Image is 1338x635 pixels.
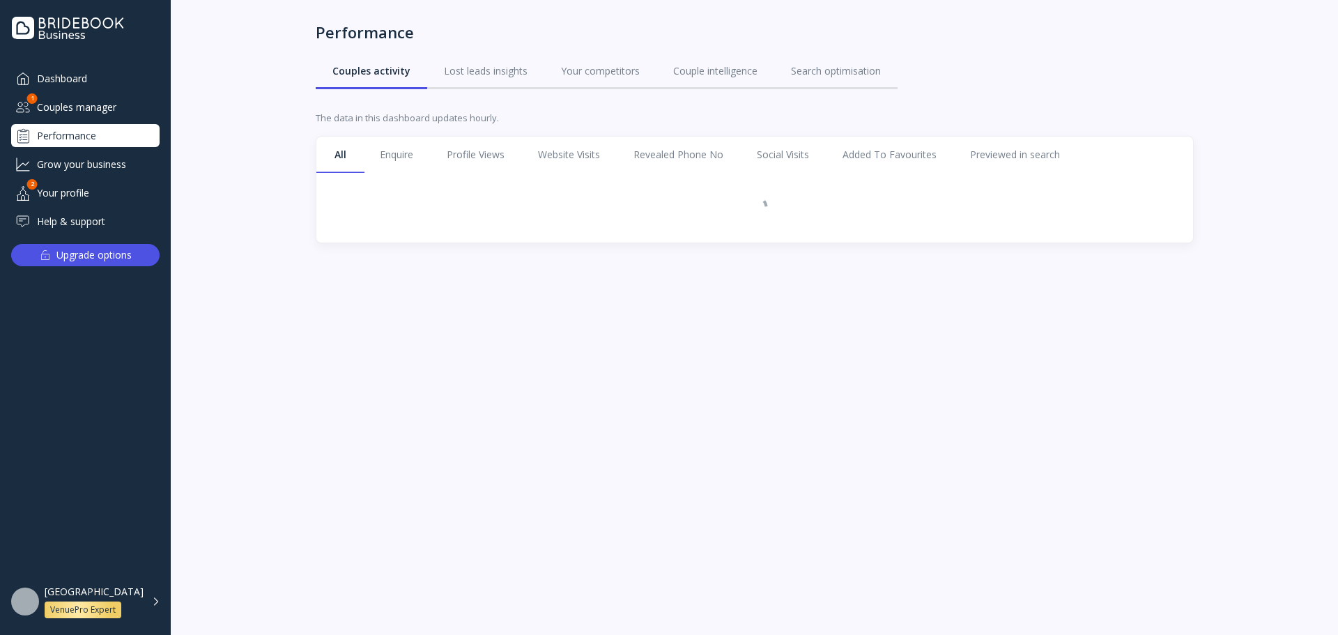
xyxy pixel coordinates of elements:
[11,244,160,266] button: Upgrade options
[521,137,617,173] a: Website Visits
[791,64,881,78] div: Search optimisation
[45,586,144,598] div: [GEOGRAPHIC_DATA]
[1268,568,1338,635] iframe: Chat Widget
[617,137,740,173] a: Revealed Phone No
[740,137,826,173] a: Social Visits
[561,64,640,78] div: Your competitors
[316,22,414,42] div: Performance
[50,604,116,615] div: VenuePro Expert
[430,137,521,173] a: Profile Views
[544,53,656,89] a: Your competitors
[11,210,160,233] a: Help & support
[953,137,1077,173] a: Previewed in search
[318,137,363,173] a: All
[11,67,160,90] a: Dashboard
[11,181,160,204] div: Your profile
[444,64,528,78] div: Lost leads insights
[11,153,160,176] a: Grow your business
[316,112,1194,125] div: The data in this dashboard updates hourly.
[27,179,38,190] div: 2
[826,137,953,173] a: Added To Favourites
[316,53,427,89] a: Couples activity
[363,137,430,173] a: Enquire
[673,64,758,78] div: Couple intelligence
[427,53,544,89] a: Lost leads insights
[656,53,774,89] a: Couple intelligence
[774,53,898,89] a: Search optimisation
[56,245,132,265] div: Upgrade options
[27,93,38,104] div: 1
[11,95,160,118] div: Couples manager
[11,124,160,147] a: Performance
[332,64,410,78] div: Couples activity
[11,181,160,204] a: Your profile2
[11,588,39,615] img: dpr=1,fit=cover,g=face,w=48,h=48
[11,95,160,118] a: Couples manager1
